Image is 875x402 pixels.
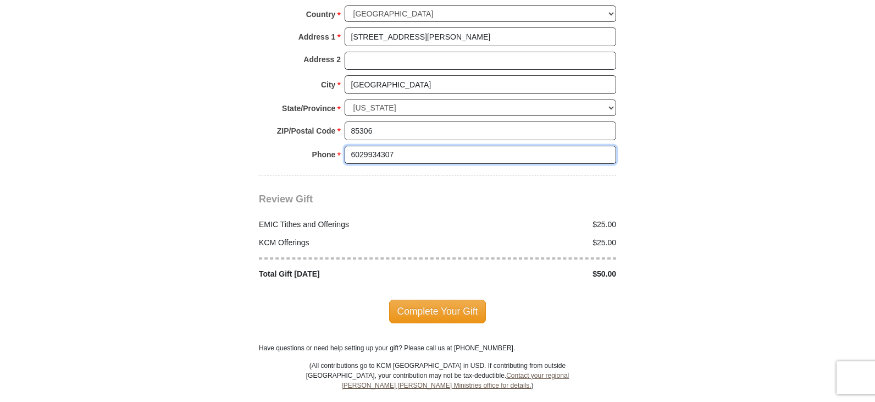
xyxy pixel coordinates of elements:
[341,372,569,389] a: Contact your regional [PERSON_NAME] [PERSON_NAME] Ministries office for details.
[277,123,336,139] strong: ZIP/Postal Code
[253,268,438,280] div: Total Gift [DATE]
[437,237,622,249] div: $25.00
[389,300,486,323] span: Complete Your Gift
[253,237,438,249] div: KCM Offerings
[303,52,341,67] strong: Address 2
[259,343,616,353] p: Have questions or need help setting up your gift? Please call us at [PHONE_NUMBER].
[306,7,336,22] strong: Country
[259,194,313,205] span: Review Gift
[253,219,438,230] div: EMIC Tithes and Offerings
[298,29,336,45] strong: Address 1
[312,147,336,162] strong: Phone
[437,219,622,230] div: $25.00
[282,101,335,116] strong: State/Province
[321,77,335,92] strong: City
[437,268,622,280] div: $50.00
